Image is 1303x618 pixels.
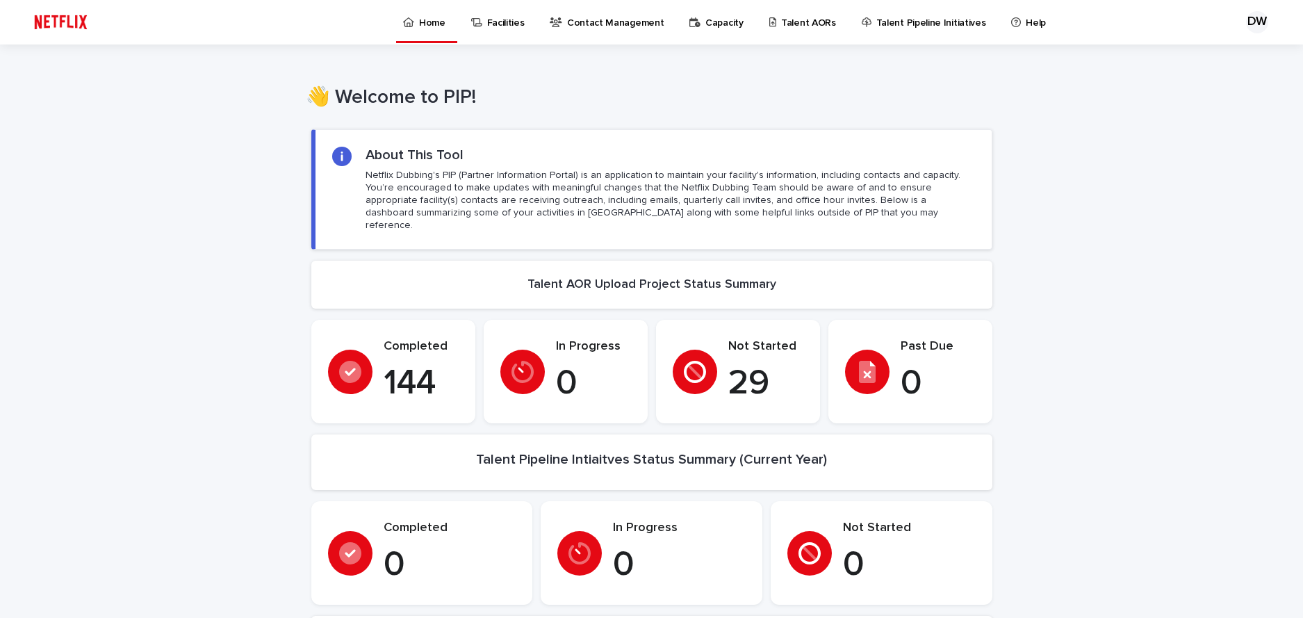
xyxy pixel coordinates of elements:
h2: About This Tool [366,147,464,163]
p: 29 [728,363,803,405]
img: ifQbXi3ZQGMSEF7WDB7W [28,8,94,36]
div: DW [1246,11,1268,33]
p: Past Due [901,339,976,355]
p: Not Started [728,339,803,355]
p: 0 [613,544,746,586]
p: 0 [384,544,516,586]
p: Completed [384,521,516,536]
p: 0 [843,544,976,586]
p: In Progress [613,521,746,536]
p: Not Started [843,521,976,536]
p: In Progress [556,339,631,355]
p: 0 [901,363,976,405]
h2: Talent AOR Upload Project Status Summary [527,277,776,293]
h1: 👋 Welcome to PIP! [306,86,987,110]
p: 0 [556,363,631,405]
p: 144 [384,363,459,405]
p: Netflix Dubbing's PIP (Partner Information Portal) is an application to maintain your facility's ... [366,169,974,232]
h2: Talent Pipeline Intiaitves Status Summary (Current Year) [476,451,827,468]
p: Completed [384,339,459,355]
